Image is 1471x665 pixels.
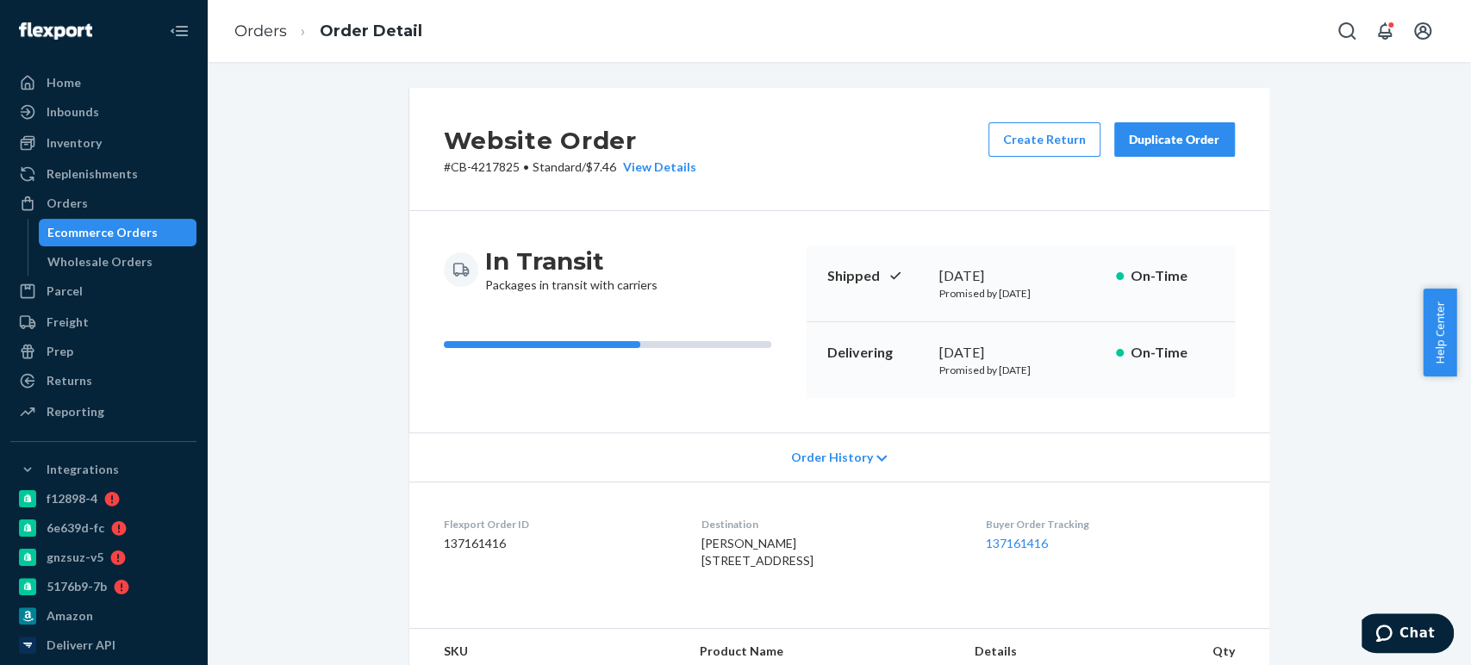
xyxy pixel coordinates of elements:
[827,266,926,286] p: Shipped
[1368,14,1402,48] button: Open notifications
[234,22,287,40] a: Orders
[1362,613,1454,656] iframe: Opens a widget where you can chat to one of our agents
[1406,14,1440,48] button: Open account menu
[47,519,104,537] div: 6e639d-fc
[10,485,196,513] a: f12898-4
[47,637,115,654] div: Deliverr API
[10,367,196,395] a: Returns
[320,22,422,40] a: Order Detail
[47,490,97,507] div: f12898-4
[47,134,102,152] div: Inventory
[1131,343,1214,363] p: On-Time
[10,544,196,571] a: gnzsuz-v5
[485,245,658,294] div: Packages in transit with carriers
[47,607,93,625] div: Amazon
[39,248,197,276] a: Wholesale Orders
[10,602,196,630] a: Amazon
[47,461,119,478] div: Integrations
[790,449,872,466] span: Order History
[10,631,196,659] a: Deliverr API
[47,195,88,212] div: Orders
[444,122,696,158] h2: Website Order
[701,517,958,531] dt: Destination
[47,103,99,121] div: Inbounds
[10,514,196,542] a: 6e639d-fc
[939,363,1102,377] p: Promised by [DATE]
[1129,131,1220,148] div: Duplicate Order
[939,343,1102,363] div: [DATE]
[10,277,196,305] a: Parcel
[39,219,197,246] a: Ecommerce Orders
[47,403,104,420] div: Reporting
[47,74,81,91] div: Home
[444,535,674,552] dd: 137161416
[939,286,1102,301] p: Promised by [DATE]
[10,160,196,188] a: Replenishments
[47,165,138,183] div: Replenishments
[47,549,103,566] div: gnzsuz-v5
[986,536,1048,550] a: 137161416
[986,517,1234,531] dt: Buyer Order Tracking
[10,69,196,96] a: Home
[10,308,196,336] a: Freight
[221,6,436,57] ol: breadcrumbs
[162,14,196,48] button: Close Navigation
[533,159,582,174] span: Standard
[47,224,158,241] div: Ecommerce Orders
[988,122,1100,157] button: Create Return
[701,536,813,568] span: [PERSON_NAME] [STREET_ADDRESS]
[827,343,926,363] p: Delivering
[1423,289,1456,376] button: Help Center
[47,253,153,270] div: Wholesale Orders
[47,372,92,389] div: Returns
[1114,122,1235,157] button: Duplicate Order
[485,245,658,277] h3: In Transit
[1330,14,1364,48] button: Open Search Box
[47,343,73,360] div: Prep
[10,129,196,157] a: Inventory
[10,398,196,426] a: Reporting
[10,98,196,126] a: Inbounds
[10,338,196,365] a: Prep
[10,456,196,483] button: Integrations
[10,573,196,600] a: 5176b9-7b
[523,159,529,174] span: •
[939,266,1102,286] div: [DATE]
[444,158,696,176] p: # CB-4217825 / $7.46
[47,314,89,331] div: Freight
[616,158,696,176] button: View Details
[47,578,107,595] div: 5176b9-7b
[10,190,196,217] a: Orders
[19,22,92,40] img: Flexport logo
[47,283,83,300] div: Parcel
[1131,266,1214,286] p: On-Time
[444,517,674,531] dt: Flexport Order ID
